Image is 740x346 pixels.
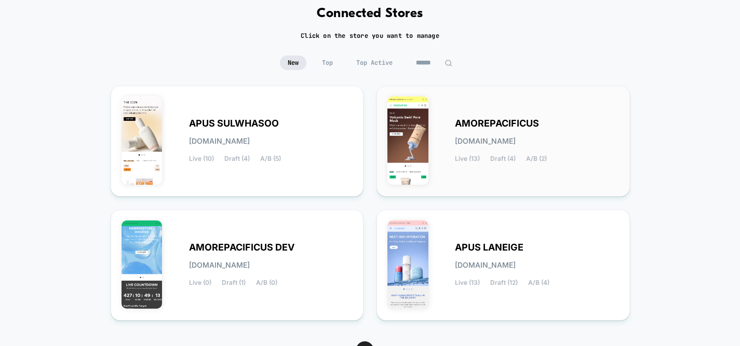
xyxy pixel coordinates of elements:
span: APUS LANEIGE [455,244,523,251]
span: Live (13) [455,155,480,162]
h2: Click on the store you want to manage [301,32,439,40]
span: New [280,56,306,70]
span: Draft (12) [490,279,518,286]
span: Live (10) [189,155,214,162]
span: [DOMAIN_NAME] [455,261,516,269]
h1: Connected Stores [317,6,423,21]
img: AMOREPACIFICUS [387,96,428,185]
span: A/B (5) [260,155,281,162]
span: AMOREPACIFICUS DEV [189,244,294,251]
img: APUS_SULWHASOO [122,96,163,185]
span: A/B (0) [256,279,277,286]
img: edit [445,59,452,67]
span: Live (0) [189,279,211,286]
span: [DOMAIN_NAME] [455,137,516,145]
span: Top [314,56,341,70]
span: Draft (4) [224,155,250,162]
span: Draft (1) [222,279,246,286]
span: Draft (4) [490,155,516,162]
span: APUS SULWHASOO [189,120,279,127]
img: AMOREPACIFICUS_DEV [122,220,163,309]
span: Live (13) [455,279,480,286]
img: APUS_LANEIGE [387,220,428,309]
span: AMOREPACIFICUS [455,120,539,127]
span: Top Active [348,56,400,70]
span: A/B (2) [526,155,547,162]
span: [DOMAIN_NAME] [189,261,250,269]
span: A/B (4) [528,279,549,286]
span: [DOMAIN_NAME] [189,137,250,145]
